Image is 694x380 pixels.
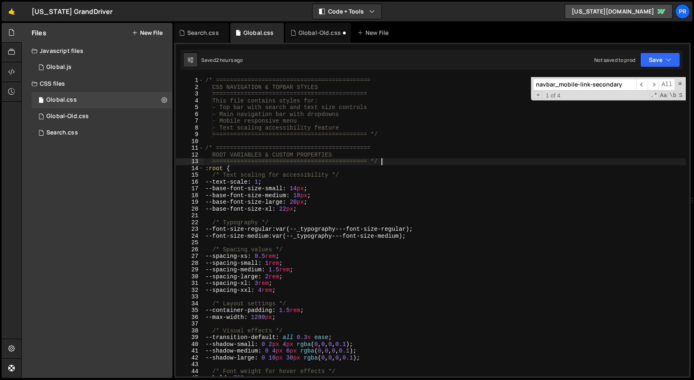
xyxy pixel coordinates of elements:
div: 21 [176,212,204,219]
div: Global.js [46,64,71,71]
button: New File [132,30,163,36]
div: [US_STATE] GrandDriver [32,7,113,16]
div: 22 [176,219,204,226]
div: 34 [176,300,204,307]
span: ​ [636,79,648,91]
span: Search In Selection [678,91,683,100]
div: 29 [176,266,204,273]
div: 30 [176,273,204,280]
span: Toggle Replace mode [534,91,542,99]
div: 26 [176,246,204,253]
div: 10 [176,138,204,145]
div: 14 [176,165,204,172]
div: 18 [176,192,204,199]
div: Saved [201,57,243,64]
a: [US_STATE][DOMAIN_NAME] [565,4,673,19]
div: 16 [176,179,204,186]
div: 16777/46659.css [32,125,172,141]
div: 16777/46651.css [32,92,172,108]
div: 1 [176,77,204,84]
span: 1 of 4 [542,92,564,99]
div: 43 [176,361,204,368]
div: Global-Old.css [299,29,341,37]
div: 38 [176,328,204,334]
div: 3 [176,91,204,98]
div: 39 [176,334,204,341]
div: 11 [176,145,204,152]
div: 42 [176,355,204,362]
button: Code + Tools [313,4,381,19]
a: PR [675,4,690,19]
div: 15 [176,172,204,179]
div: 2 [176,84,204,91]
span: Whole Word Search [669,91,677,100]
div: 8 [176,125,204,132]
div: 2 hours ago [216,57,243,64]
div: 37 [176,321,204,328]
div: 7 [176,118,204,125]
div: 19 [176,199,204,206]
div: 16777/45852.css [32,108,172,125]
div: 17 [176,185,204,192]
div: 31 [176,280,204,287]
div: Global-Old.css [46,113,89,120]
span: RegExp Search [650,91,658,100]
div: 23 [176,226,204,233]
div: 41 [176,348,204,355]
span: ​ [648,79,659,91]
div: 35 [176,307,204,314]
span: Alt-Enter [659,79,675,91]
div: 16777/45843.js [32,59,172,75]
div: 5 [176,104,204,111]
a: 🤙 [2,2,22,21]
div: 6 [176,111,204,118]
div: 9 [176,131,204,138]
div: Not saved to prod [594,57,635,64]
input: Search for [533,79,636,91]
div: 25 [176,239,204,246]
div: 4 [176,98,204,105]
span: CaseSensitive Search [659,91,668,100]
div: Global.css [46,96,77,104]
div: 20 [176,206,204,213]
div: 33 [176,294,204,300]
div: 13 [176,158,204,165]
div: 40 [176,341,204,348]
div: Javascript files [22,43,172,59]
div: 44 [176,368,204,375]
div: Global.css [244,29,274,37]
h2: Files [32,28,46,37]
div: 12 [176,152,204,159]
div: Search.css [187,29,219,37]
button: Save [640,52,680,67]
div: Search.css [46,129,78,137]
div: 27 [176,253,204,260]
div: CSS files [22,75,172,92]
div: 32 [176,287,204,294]
div: 24 [176,233,204,240]
div: 28 [176,260,204,267]
div: New File [357,29,392,37]
div: 36 [176,314,204,321]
